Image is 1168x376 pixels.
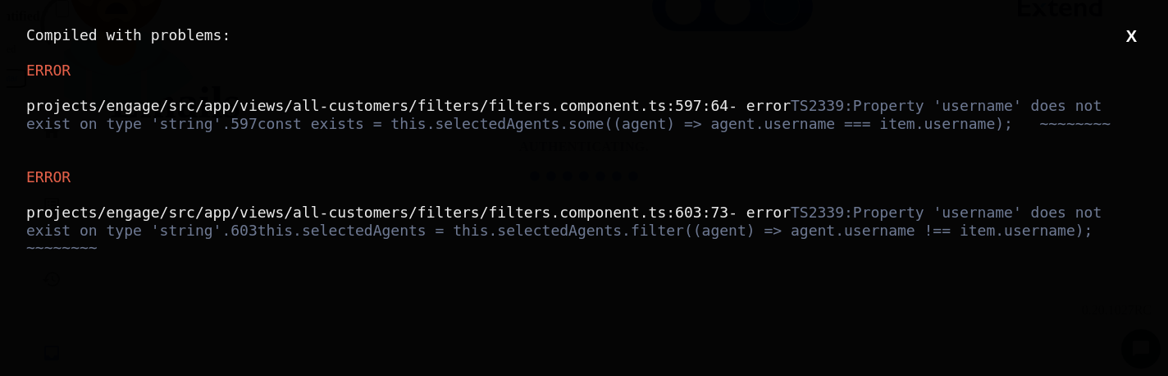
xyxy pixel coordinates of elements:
span: ERROR [26,168,71,186]
span: 603 [230,222,258,239]
span: Property 'username' does not exist on type 'string'. const exists = this.selectedAgents.some((age... [26,97,1111,132]
span: :597 [666,97,701,114]
span: ERROR [26,62,71,79]
span: :603 [666,204,701,221]
div: projects/engage/src/app/views/all-customers/filters/filters.component.ts :64 [26,97,1142,132]
span: - error [728,204,791,221]
span: Compiled with problems: [26,26,230,44]
span: TS2339: [26,204,1120,256]
span: - error [728,97,791,114]
div: projects/engage/src/app/views/all-customers/filters/filters.component.ts :73 [26,204,1142,257]
button: X [1121,26,1142,47]
span: Property 'username' does not exist on type 'string'. this.selectedAgents = this.selectedAgents.fi... [26,204,1120,256]
span: 597 [230,115,258,132]
span: TS2339: [26,97,1111,132]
